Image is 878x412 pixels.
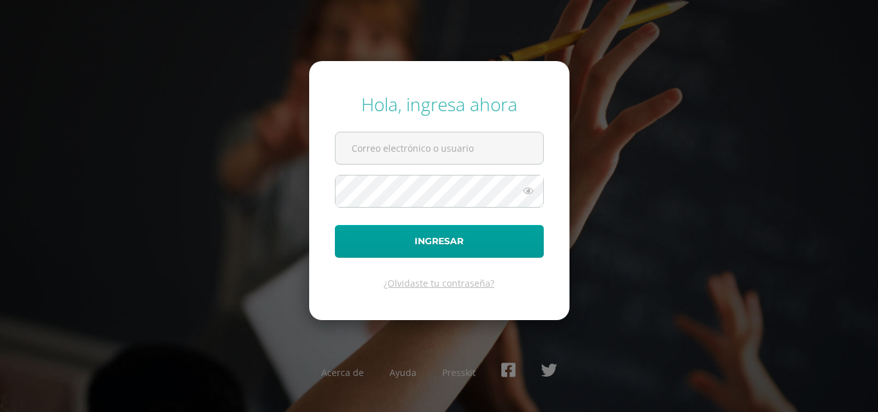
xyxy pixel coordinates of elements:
[336,132,543,164] input: Correo electrónico o usuario
[335,225,544,258] button: Ingresar
[390,366,417,379] a: Ayuda
[384,277,494,289] a: ¿Olvidaste tu contraseña?
[335,92,544,116] div: Hola, ingresa ahora
[321,366,364,379] a: Acerca de
[442,366,476,379] a: Presskit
